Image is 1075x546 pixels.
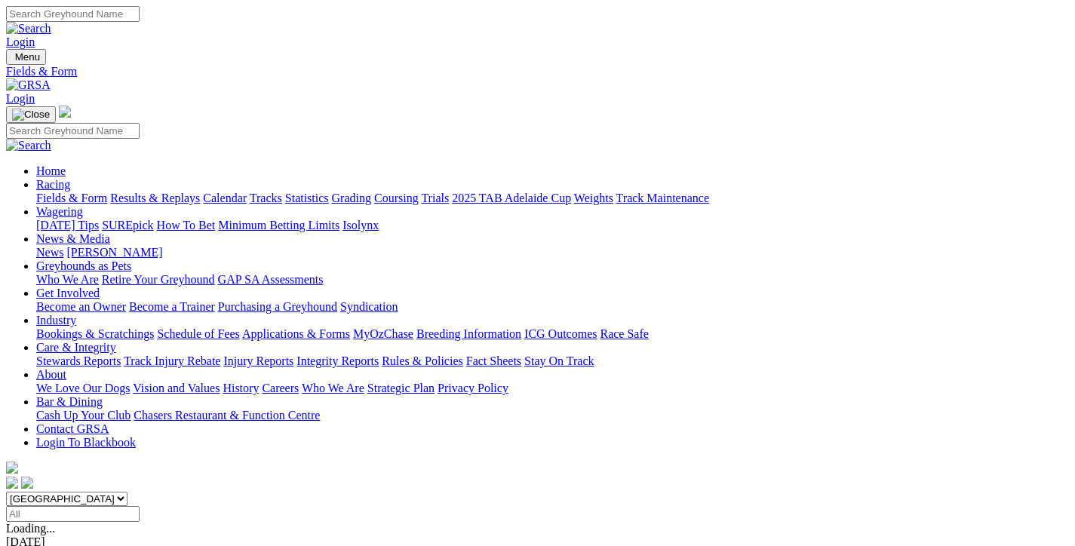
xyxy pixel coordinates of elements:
[36,382,130,394] a: We Love Our Dogs
[36,219,99,232] a: [DATE] Tips
[302,382,364,394] a: Who We Are
[157,327,239,340] a: Schedule of Fees
[110,192,200,204] a: Results & Replays
[36,300,1069,314] div: Get Involved
[203,192,247,204] a: Calendar
[438,382,508,394] a: Privacy Policy
[6,506,140,522] input: Select date
[12,109,50,121] img: Close
[421,192,449,204] a: Trials
[296,354,379,367] a: Integrity Reports
[223,382,259,394] a: History
[6,123,140,139] input: Search
[124,354,220,367] a: Track Injury Rebate
[6,78,51,92] img: GRSA
[36,395,103,408] a: Bar & Dining
[524,327,597,340] a: ICG Outcomes
[416,327,521,340] a: Breeding Information
[59,106,71,118] img: logo-grsa-white.png
[36,422,109,435] a: Contact GRSA
[102,273,215,286] a: Retire Your Greyhound
[36,341,116,354] a: Care & Integrity
[102,219,153,232] a: SUREpick
[36,382,1069,395] div: About
[36,409,1069,422] div: Bar & Dining
[218,273,324,286] a: GAP SA Assessments
[353,327,413,340] a: MyOzChase
[6,462,18,474] img: logo-grsa-white.png
[6,477,18,489] img: facebook.svg
[36,273,1069,287] div: Greyhounds as Pets
[466,354,521,367] a: Fact Sheets
[6,139,51,152] img: Search
[250,192,282,204] a: Tracks
[36,409,131,422] a: Cash Up Your Club
[616,192,709,204] a: Track Maintenance
[452,192,571,204] a: 2025 TAB Adelaide Cup
[36,219,1069,232] div: Wagering
[367,382,435,394] a: Strategic Plan
[342,219,379,232] a: Isolynx
[340,300,398,313] a: Syndication
[157,219,216,232] a: How To Bet
[36,205,83,218] a: Wagering
[6,65,1069,78] a: Fields & Form
[134,409,320,422] a: Chasers Restaurant & Function Centre
[6,6,140,22] input: Search
[6,22,51,35] img: Search
[36,178,70,191] a: Racing
[36,314,76,327] a: Industry
[382,354,463,367] a: Rules & Policies
[218,219,339,232] a: Minimum Betting Limits
[36,436,136,449] a: Login To Blackbook
[21,477,33,489] img: twitter.svg
[6,106,56,123] button: Toggle navigation
[36,246,63,259] a: News
[36,327,154,340] a: Bookings & Scratchings
[218,300,337,313] a: Purchasing a Greyhound
[524,354,594,367] a: Stay On Track
[262,382,299,394] a: Careers
[36,300,126,313] a: Become an Owner
[36,354,1069,368] div: Care & Integrity
[6,49,46,65] button: Toggle navigation
[36,164,66,177] a: Home
[36,259,131,272] a: Greyhounds as Pets
[36,192,1069,205] div: Racing
[36,273,99,286] a: Who We Are
[574,192,613,204] a: Weights
[285,192,329,204] a: Statistics
[36,232,110,245] a: News & Media
[129,300,215,313] a: Become a Trainer
[6,92,35,105] a: Login
[600,327,648,340] a: Race Safe
[374,192,419,204] a: Coursing
[36,246,1069,259] div: News & Media
[332,192,371,204] a: Grading
[6,35,35,48] a: Login
[15,51,40,63] span: Menu
[36,327,1069,341] div: Industry
[66,246,162,259] a: [PERSON_NAME]
[6,522,55,535] span: Loading...
[36,287,100,299] a: Get Involved
[223,354,293,367] a: Injury Reports
[242,327,350,340] a: Applications & Forms
[36,354,121,367] a: Stewards Reports
[133,382,220,394] a: Vision and Values
[36,192,107,204] a: Fields & Form
[36,368,66,381] a: About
